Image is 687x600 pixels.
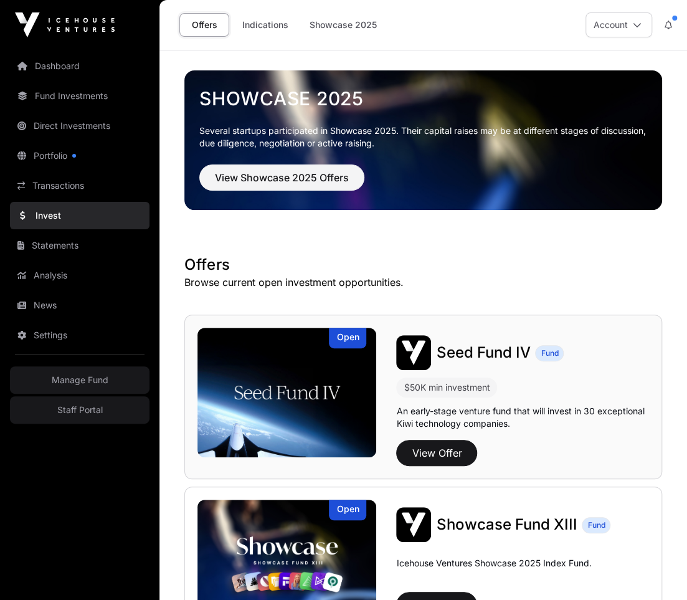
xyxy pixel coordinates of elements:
a: Seed Fund IVOpen [197,328,376,457]
a: Staff Portal [10,396,149,424]
img: Showcase 2025 [184,70,662,210]
a: Manage Fund [10,366,149,394]
div: Open [329,328,366,348]
img: Showcase Fund XIII [396,507,431,542]
iframe: Chat Widget [625,540,687,600]
a: Analysis [10,262,149,289]
a: Portfolio [10,142,149,169]
a: Dashboard [10,52,149,80]
a: View Showcase 2025 Offers [199,177,364,189]
span: Showcase Fund XIII [436,515,577,533]
div: $50K min investment [396,378,497,398]
div: Open [329,500,366,520]
a: Indications [234,13,296,37]
a: News [10,292,149,319]
p: Browse current open investment opportunities. [184,275,662,290]
a: Seed Fund IV [436,343,530,363]
img: Seed Fund IV [396,335,431,370]
span: Fund [587,520,605,530]
a: Settings [10,321,149,349]
h1: Offers [184,255,662,275]
span: Fund [541,348,558,358]
button: View Showcase 2025 Offers [199,164,364,191]
button: Account [585,12,652,37]
span: View Showcase 2025 Offers [215,170,349,185]
a: Showcase 2025 [199,87,647,110]
a: Showcase 2025 [301,13,385,37]
a: Fund Investments [10,82,149,110]
p: An early-stage venture fund that will invest in 30 exceptional Kiwi technology companies. [396,405,649,430]
a: Showcase Fund XIII [436,515,577,535]
a: Statements [10,232,149,259]
button: View Offer [396,440,477,466]
p: Several startups participated in Showcase 2025. Their capital raises may be at different stages o... [199,125,647,150]
img: Seed Fund IV [197,328,376,457]
p: Icehouse Ventures Showcase 2025 Index Fund. [396,557,591,569]
a: Transactions [10,172,149,199]
a: Offers [179,13,229,37]
img: Icehouse Ventures Logo [15,12,115,37]
div: $50K min investment [404,380,490,395]
a: Invest [10,202,149,229]
span: Seed Fund IV [436,343,530,361]
a: Direct Investments [10,112,149,140]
